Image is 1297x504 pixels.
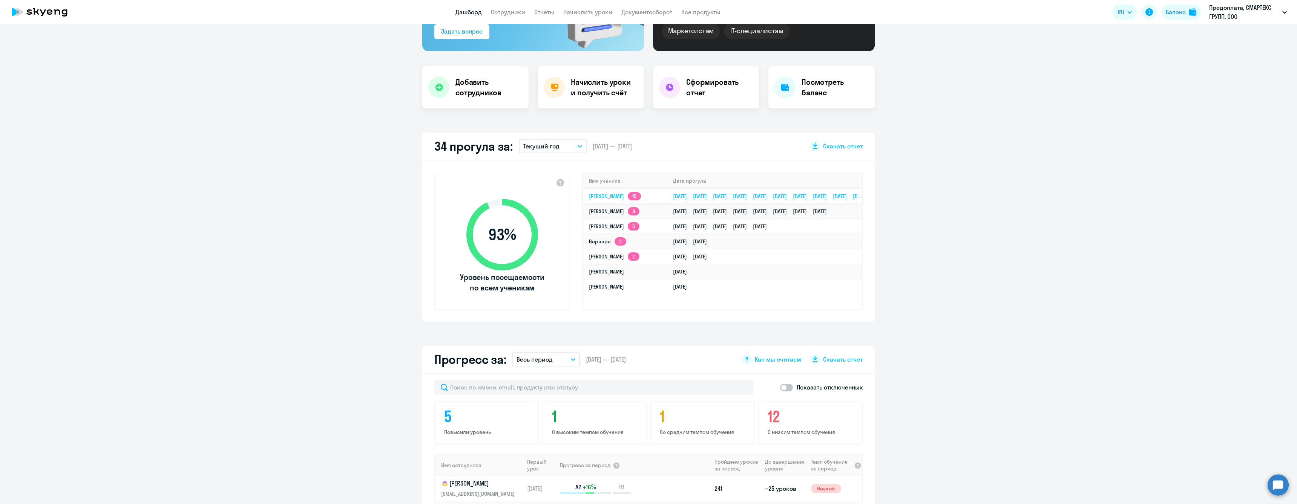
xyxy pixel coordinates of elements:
[583,173,667,189] th: Имя ученика
[628,222,639,231] app-skyeng-badge: 5
[802,77,869,98] h4: Посмотреть баланс
[615,237,626,246] app-skyeng-badge: 2
[768,429,855,435] p: С низким темпом обучения
[1161,5,1201,20] button: Балансbalance
[519,139,587,153] button: Текущий год
[660,408,747,426] h4: 1
[589,268,624,275] a: [PERSON_NAME]
[1189,8,1196,16] img: balance
[589,208,639,215] a: [PERSON_NAME]8
[1118,8,1124,17] span: RU
[1112,5,1137,20] button: RU
[811,484,841,493] span: Низкий
[491,8,525,16] a: Сотрудники
[673,283,693,290] a: [DATE]
[575,483,581,491] span: A2
[441,480,449,487] img: child
[523,142,560,151] p: Текущий год
[534,8,554,16] a: Отчеты
[552,408,639,426] h4: 1
[441,490,519,498] p: [EMAIL_ADDRESS][DOMAIN_NAME]
[434,139,513,154] h2: 34 прогула за:
[762,476,808,501] td: ~25 уроков
[797,383,863,392] p: Показать отключенных
[441,479,519,488] p: [PERSON_NAME]
[435,454,524,476] th: Имя сотрудника
[459,226,546,244] span: 93 %
[628,207,639,215] app-skyeng-badge: 8
[673,253,713,260] a: [DATE][DATE]
[593,142,633,150] span: [DATE] — [DATE]
[583,483,596,491] span: +16%
[517,355,553,364] p: Весь период
[524,476,559,501] td: [DATE]
[662,23,720,39] div: Маркетологам
[673,268,693,275] a: [DATE]
[762,454,808,476] th: До завершения уровня
[823,355,863,363] span: Скачать отчет
[673,208,833,215] a: [DATE][DATE][DATE][DATE][DATE][DATE][DATE][DATE]
[768,408,855,426] h4: 12
[441,27,483,36] div: Задать вопрос
[589,223,639,230] a: [PERSON_NAME]5
[589,283,624,290] a: [PERSON_NAME]
[823,142,863,150] span: Скачать отчет
[619,483,624,491] span: B1
[560,462,610,469] span: Прогресс за период
[686,77,753,98] h4: Сформировать отчет
[563,8,612,16] a: Начислить уроки
[589,238,626,245] a: Варвара2
[811,458,852,472] span: Темп обучения за период
[444,429,532,435] p: Повысили уровень
[673,238,713,245] a: [DATE][DATE]
[589,253,639,260] a: [PERSON_NAME]2
[524,454,559,476] th: Первый урок
[673,193,973,200] a: [DATE][DATE][DATE][DATE][DATE][DATE][DATE][DATE][DATE][DATE][DATE][DATE][DATE][DATE][DATE]
[1205,3,1291,21] button: Предоплата, СМАРТЕКС ГРУПП, ООО
[1166,8,1186,17] div: Баланс
[711,476,762,501] td: 241
[434,24,489,39] button: Задать вопрос
[755,355,801,363] span: Как мы считаем
[586,355,626,363] span: [DATE] — [DATE]
[628,252,639,261] app-skyeng-badge: 2
[660,429,747,435] p: Со средним темпом обучения
[444,408,532,426] h4: 5
[621,8,672,16] a: Документооборот
[667,173,862,189] th: Дата прогула
[441,479,524,498] a: child[PERSON_NAME][EMAIL_ADDRESS][DOMAIN_NAME]
[459,272,546,293] span: Уровень посещаемости по всем ученикам
[681,8,721,16] a: Все продукты
[512,352,580,367] button: Весь период
[724,23,789,39] div: IT-специалистам
[434,352,506,367] h2: Прогресс за:
[571,77,636,98] h4: Начислить уроки и получить счёт
[628,192,641,200] app-skyeng-badge: 15
[673,223,773,230] a: [DATE][DATE][DATE][DATE][DATE]
[589,193,641,200] a: [PERSON_NAME]15
[434,380,753,395] input: Поиск по имени, email, продукту или статусу
[455,77,523,98] h4: Добавить сотрудников
[455,8,482,16] a: Дашборд
[1209,3,1279,21] p: Предоплата, СМАРТЕКС ГРУПП, ООО
[711,454,762,476] th: Пройдено уроков за период
[552,429,639,435] p: С высоким темпом обучения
